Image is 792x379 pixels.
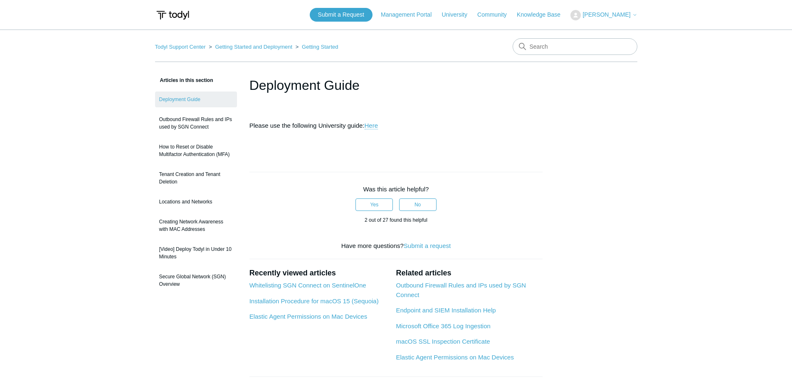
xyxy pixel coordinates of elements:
[155,7,190,23] img: Todyl Support Center Help Center home page
[570,10,637,20] button: [PERSON_NAME]
[404,242,451,249] a: Submit a request
[302,44,338,50] a: Getting Started
[249,121,543,131] p: Please use the following University guide:
[477,10,515,19] a: Community
[249,297,379,305] a: Installation Procedure for macOS 15 (Sequoia)
[396,322,490,329] a: Microsoft Office 365 Log Ingestion
[396,338,490,345] a: macOS SSL Inspection Certificate
[155,241,237,265] a: [Video] Deploy Todyl in Under 10 Minutes
[249,313,367,320] a: Elastic Agent Permissions on Mac Devices
[396,354,513,361] a: Elastic Agent Permissions on Mac Devices
[155,92,237,107] a: Deployment Guide
[442,10,475,19] a: University
[365,217,427,223] span: 2 out of 27 found this helpful
[155,269,237,292] a: Secure Global Network (SGN) Overview
[310,8,373,22] a: Submit a Request
[399,198,437,211] button: This article was not helpful
[363,186,429,193] span: Was this article helpful?
[155,44,206,50] a: Todyl Support Center
[249,75,543,95] h1: Deployment Guide
[155,194,237,210] a: Locations and Networks
[155,44,207,50] li: Todyl Support Center
[381,10,440,19] a: Management Portal
[355,198,393,211] button: This article was helpful
[207,44,294,50] li: Getting Started and Deployment
[582,11,630,18] span: [PERSON_NAME]
[215,44,292,50] a: Getting Started and Deployment
[396,307,496,314] a: Endpoint and SIEM Installation Help
[155,77,213,83] span: Articles in this section
[294,44,338,50] li: Getting Started
[396,282,526,298] a: Outbound Firewall Rules and IPs used by SGN Connect
[517,10,569,19] a: Knowledge Base
[249,241,543,251] div: Have more questions?
[155,214,237,237] a: Creating Network Awareness with MAC Addresses
[155,139,237,162] a: How to Reset or Disable Multifactor Authentication (MFA)
[249,282,366,289] a: Whitelisting SGN Connect on SentinelOne
[396,268,543,279] h2: Related articles
[365,122,378,129] a: Here
[249,268,388,279] h2: Recently viewed articles
[155,166,237,190] a: Tenant Creation and Tenant Deletion
[155,111,237,135] a: Outbound Firewall Rules and IPs used by SGN Connect
[513,38,637,55] input: Search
